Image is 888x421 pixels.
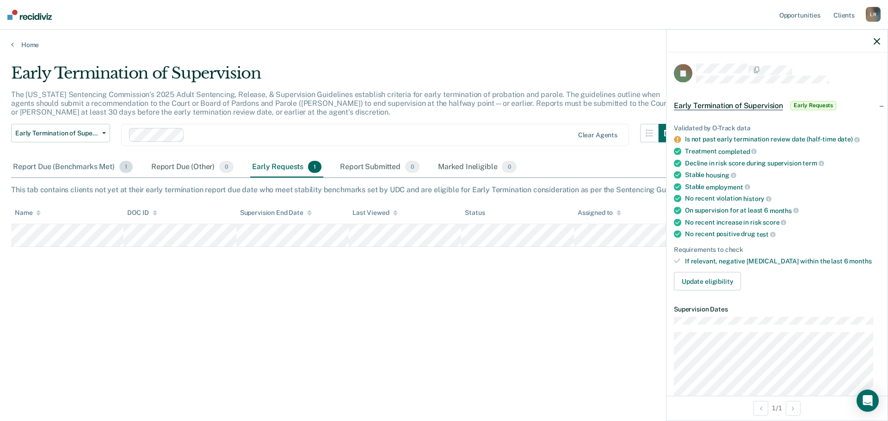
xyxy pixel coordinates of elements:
[502,161,516,173] span: 0
[578,209,621,217] div: Assigned to
[706,171,736,179] span: housing
[770,207,799,214] span: months
[674,245,880,253] div: Requirements to check
[666,396,888,420] div: 1 / 1
[674,305,880,313] dt: Supervision Dates
[15,129,99,137] span: Early Termination of Supervision
[685,207,880,215] div: On supervision for at least 6
[11,90,669,116] p: The [US_STATE] Sentencing Commission’s 2025 Adult Sentencing, Release, & Supervision Guidelines e...
[338,157,421,177] div: Report Submitted
[790,101,836,110] span: Early Requests
[219,161,234,173] span: 0
[127,209,157,217] div: DOC ID
[757,231,776,238] span: test
[685,135,880,144] div: Is not past early termination review date (half-time date)
[465,209,485,217] div: Status
[436,157,518,177] div: Marked Ineligible
[578,131,617,139] div: Clear agents
[11,157,135,177] div: Report Due (Benchmarks Met)
[11,185,877,194] div: This tab contains clients not yet at their early termination report due date who meet stability b...
[674,101,783,110] span: Early Termination of Supervision
[753,401,768,415] button: Previous Opportunity
[352,209,397,217] div: Last Viewed
[11,64,677,90] div: Early Termination of Supervision
[786,401,801,415] button: Next Opportunity
[240,209,312,217] div: Supervision End Date
[685,171,880,179] div: Stable
[685,257,880,265] div: If relevant, negative [MEDICAL_DATA] within the last 6
[15,209,41,217] div: Name
[685,183,880,191] div: Stable
[149,157,235,177] div: Report Due (Other)
[849,257,871,264] span: months
[685,159,880,167] div: Decline in risk score during supervision
[250,157,323,177] div: Early Requests
[405,161,419,173] span: 0
[866,7,881,22] div: L R
[11,41,877,49] a: Home
[674,124,880,132] div: Validated by O-Track data
[743,195,771,202] span: history
[685,218,880,226] div: No recent increase in risk
[685,147,880,156] div: Treatment
[685,195,880,203] div: No recent violation
[685,230,880,238] div: No recent positive drug
[308,161,321,173] span: 1
[119,161,133,173] span: 1
[706,183,750,190] span: employment
[857,390,879,412] div: Open Intercom Messenger
[666,91,888,120] div: Early Termination of SupervisionEarly Requests
[674,272,741,291] button: Update eligibility
[7,10,52,20] img: Recidiviz
[718,147,757,155] span: completed
[802,159,824,167] span: term
[763,219,786,226] span: score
